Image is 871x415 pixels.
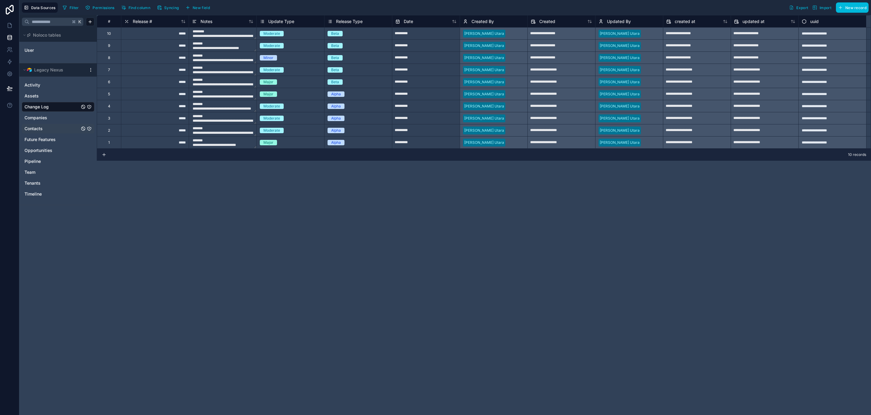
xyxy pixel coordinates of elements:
[263,140,273,145] div: Major
[183,3,212,12] button: New field
[33,32,61,38] span: Noloco tables
[24,126,43,132] span: Contacts
[24,104,80,110] a: Change Log
[22,135,94,144] div: Future Features
[24,93,39,99] span: Assets
[22,189,94,199] div: Timeline
[331,116,341,121] div: Alpha
[22,146,94,155] div: Opportunities
[24,137,56,143] span: Future Features
[108,140,110,145] div: 1
[22,178,94,188] div: Tenants
[34,67,63,73] span: Legacy Nexus
[201,18,212,25] span: Notes
[331,67,339,73] div: Beta
[331,43,339,48] div: Beta
[24,191,42,197] span: Timeline
[810,18,819,25] span: uuid
[22,80,94,90] div: Activity
[22,167,94,177] div: Team
[155,3,181,12] button: Syncing
[471,18,494,25] span: Created By
[108,128,110,133] div: 2
[60,3,81,12] button: Filter
[833,2,869,13] a: New record
[70,5,79,10] span: Filter
[108,92,110,97] div: 5
[24,82,80,88] a: Activity
[24,104,49,110] span: Change Log
[193,5,210,10] span: New field
[263,116,280,121] div: Moderate
[108,104,110,109] div: 4
[24,147,80,153] a: Opportunities
[24,169,80,175] a: Team
[24,169,35,175] span: Team
[821,408,867,412] strong: Powered by VolterraIQ
[24,158,80,164] a: Pipeline
[107,31,111,36] div: 10
[24,115,80,121] a: Companies
[24,82,40,88] span: Activity
[336,18,363,25] span: Release Type
[787,2,810,13] button: Export
[820,5,831,10] span: Import
[129,5,150,10] span: Find column
[24,93,80,99] a: Assets
[22,102,94,112] div: Change Log
[268,18,294,25] span: Update Type
[155,3,183,12] a: Syncing
[31,5,56,10] span: Data Sources
[108,55,110,60] div: 8
[263,128,280,133] div: Moderate
[102,19,116,24] div: #
[331,91,341,97] div: Alpha
[24,47,34,53] span: User
[22,156,94,166] div: Pipeline
[675,18,695,25] span: created at
[331,104,341,109] div: Alpha
[108,43,110,48] div: 9
[22,31,91,39] button: Noloco tables
[263,55,273,61] div: Minor
[22,124,94,133] div: Contacts
[108,80,110,84] div: 6
[263,43,280,48] div: Moderate
[404,18,413,25] span: Date
[22,113,94,123] div: Companies
[331,55,339,61] div: Beta
[331,31,339,36] div: Beta
[796,5,808,10] span: Export
[24,180,41,186] span: Tenants
[83,3,119,12] a: Permissions
[539,18,555,25] span: Created
[24,191,80,197] a: Timeline
[331,128,341,133] div: Alpha
[119,3,152,12] button: Find column
[24,137,80,143] a: Future Features
[78,20,82,24] span: K
[263,67,280,73] div: Moderate
[22,91,94,101] div: Assets
[24,126,80,132] a: Contacts
[836,2,869,13] button: New record
[331,140,341,145] div: Alpha
[164,5,179,10] span: Syncing
[24,158,41,164] span: Pipeline
[331,79,339,85] div: Beta
[22,45,94,55] div: User
[848,152,866,157] span: 10 records
[27,68,32,72] img: Airtable Logo
[108,68,110,72] div: 7
[742,18,765,25] span: updated at
[133,18,152,25] span: Release #
[263,91,273,97] div: Major
[607,18,631,25] span: Updated By
[108,116,110,121] div: 3
[24,180,80,186] a: Tenants
[22,2,58,13] button: Data Sources
[810,2,833,13] button: Import
[263,31,280,36] div: Moderate
[24,115,47,121] span: Companies
[24,47,73,53] a: User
